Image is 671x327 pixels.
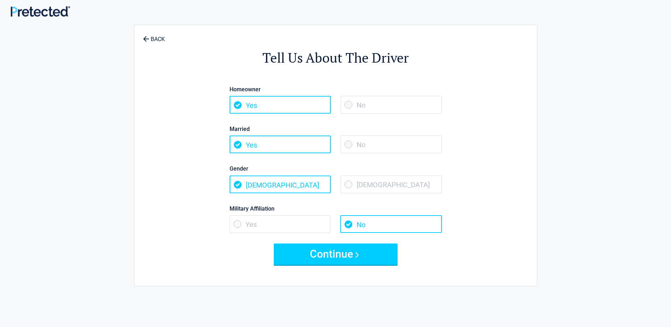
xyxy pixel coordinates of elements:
[230,215,331,233] span: Yes
[11,6,70,17] img: Main Logo
[230,176,331,193] span: [DEMOGRAPHIC_DATA]
[340,215,441,233] span: No
[230,96,331,114] span: Yes
[230,204,442,213] label: Military Affiliation
[141,30,166,42] a: BACK
[274,243,398,265] button: Continue
[230,136,331,153] span: Yes
[341,136,442,153] span: No
[173,49,498,67] h2: Tell Us About The Driver
[341,96,442,114] span: No
[230,124,442,134] label: Married
[230,164,442,173] label: Gender
[341,176,442,193] span: [DEMOGRAPHIC_DATA]
[230,85,442,94] label: Homeowner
